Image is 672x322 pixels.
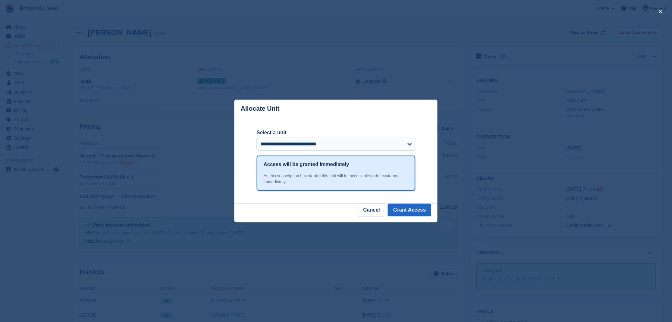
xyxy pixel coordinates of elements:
[264,161,349,168] h1: Access will be granted immediately
[241,105,279,112] p: Allocate Unit
[358,204,385,216] button: Cancel
[388,204,431,216] button: Grant Access
[655,6,666,17] button: close
[257,129,415,136] label: Select a unit
[264,173,408,185] div: As this subscription has started this unit will be accessible to the customer immediately.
